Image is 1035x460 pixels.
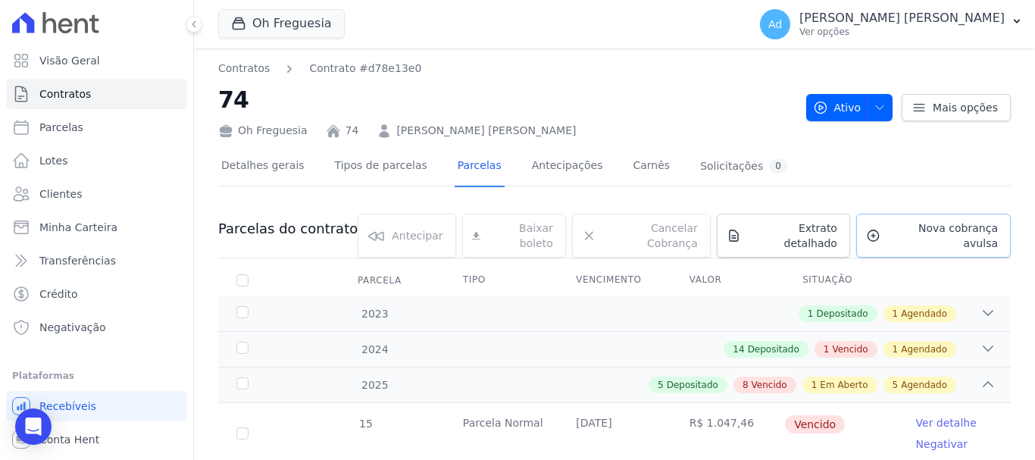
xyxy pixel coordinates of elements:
[218,220,358,238] h3: Parcelas do contrato
[39,153,68,168] span: Lotes
[902,94,1011,121] a: Mais opções
[769,159,787,174] div: 0
[39,220,117,235] span: Minha Carteira
[218,61,794,77] nav: Breadcrumb
[332,147,430,187] a: Tipos de parcelas
[700,159,787,174] div: Solicitações
[39,432,99,447] span: Conta Hent
[808,307,814,321] span: 1
[893,307,899,321] span: 1
[39,286,78,302] span: Crédito
[697,147,790,187] a: Solicitações0
[39,253,116,268] span: Transferências
[6,312,187,343] a: Negativação
[6,279,187,309] a: Crédito
[893,378,899,392] span: 5
[748,343,799,356] span: Depositado
[6,246,187,276] a: Transferências
[901,343,947,356] span: Agendado
[733,343,744,356] span: 14
[218,61,270,77] a: Contratos
[901,378,947,392] span: Agendado
[445,264,558,296] th: Tipo
[346,123,359,139] a: 74
[799,11,1005,26] p: [PERSON_NAME] [PERSON_NAME]
[218,83,794,117] h2: 74
[218,123,308,139] div: Oh Freguesia
[218,147,308,187] a: Detalhes gerais
[806,94,893,121] button: Ativo
[339,265,420,296] div: Parcela
[671,264,784,296] th: Valor
[6,112,187,142] a: Parcelas
[799,26,1005,38] p: Ver opções
[6,424,187,455] a: Conta Hent
[39,186,82,202] span: Clientes
[529,147,606,187] a: Antecipações
[39,399,96,414] span: Recebíveis
[658,378,664,392] span: 5
[358,418,373,430] span: 15
[832,343,868,356] span: Vencido
[901,307,947,321] span: Agendado
[824,343,830,356] span: 1
[630,147,673,187] a: Carnês
[916,438,968,450] a: Negativar
[309,61,421,77] a: Contrato #d78e13e0
[15,408,52,445] div: Open Intercom Messenger
[717,214,850,258] a: Extrato detalhado
[6,179,187,209] a: Clientes
[218,9,345,38] button: Oh Freguesia
[667,378,718,392] span: Depositado
[6,146,187,176] a: Lotes
[893,343,899,356] span: 1
[6,79,187,109] a: Contratos
[396,123,576,139] a: [PERSON_NAME] [PERSON_NAME]
[748,3,1035,45] button: Ad [PERSON_NAME] [PERSON_NAME] Ver opções
[747,221,837,251] span: Extrato detalhado
[39,86,91,102] span: Contratos
[39,120,83,135] span: Parcelas
[12,367,181,385] div: Plataformas
[218,61,421,77] nav: Breadcrumb
[820,378,868,392] span: Em Aberto
[813,94,861,121] span: Ativo
[6,212,187,243] a: Minha Carteira
[816,307,868,321] span: Depositado
[39,53,100,68] span: Visão Geral
[916,415,977,430] a: Ver detalhe
[768,19,782,30] span: Ad
[933,100,998,115] span: Mais opções
[558,264,671,296] th: Vencimento
[784,264,897,296] th: Situação
[6,391,187,421] a: Recebíveis
[886,221,998,251] span: Nova cobrança avulsa
[752,378,787,392] span: Vencido
[236,427,249,440] input: default
[811,378,818,392] span: 1
[6,45,187,76] a: Visão Geral
[785,415,845,433] span: Vencido
[455,147,505,187] a: Parcelas
[39,320,106,335] span: Negativação
[743,378,749,392] span: 8
[856,214,1011,258] a: Nova cobrança avulsa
